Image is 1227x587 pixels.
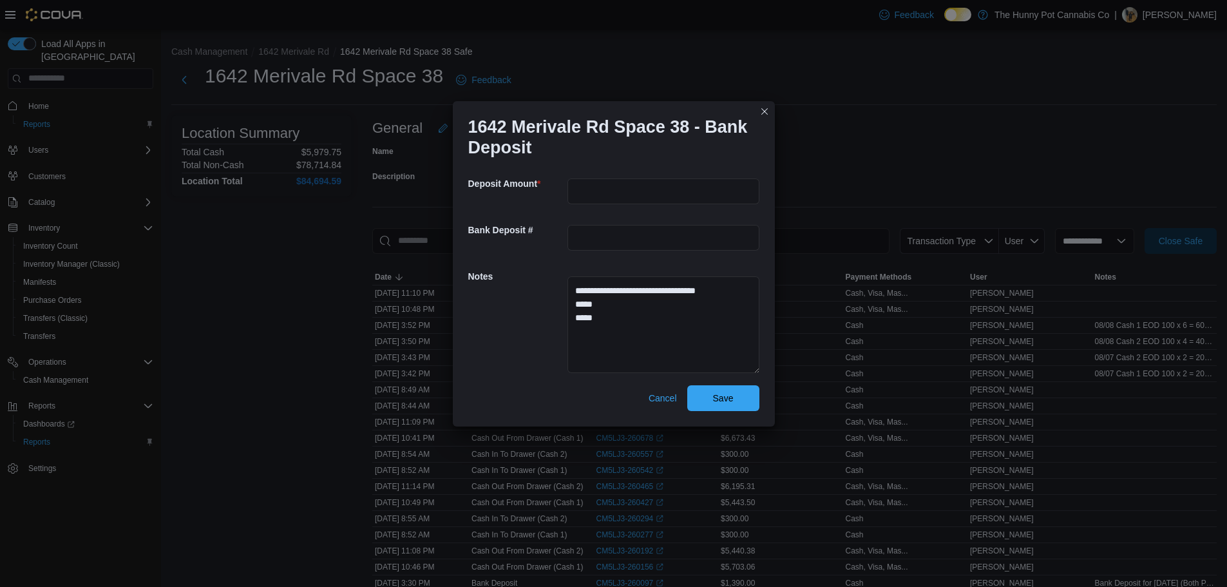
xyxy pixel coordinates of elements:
[468,117,749,158] h1: 1642 Merivale Rd Space 38 - Bank Deposit
[687,385,759,411] button: Save
[468,171,565,197] h5: Deposit Amount
[468,217,565,243] h5: Bank Deposit #
[643,385,682,411] button: Cancel
[468,264,565,289] h5: Notes
[649,392,677,405] span: Cancel
[713,392,734,405] span: Save
[757,104,772,119] button: Closes this modal window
